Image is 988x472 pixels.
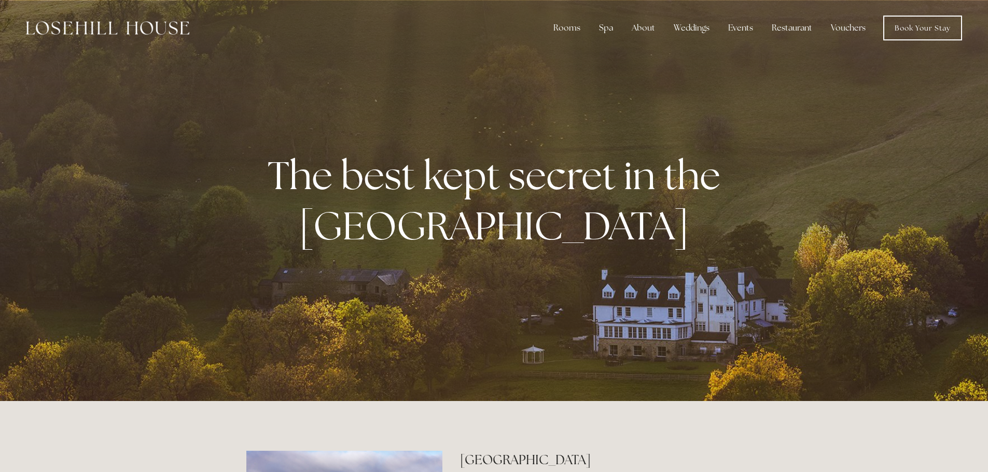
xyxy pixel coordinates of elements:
[545,18,589,38] div: Rooms
[591,18,621,38] div: Spa
[268,150,729,251] strong: The best kept secret in the [GEOGRAPHIC_DATA]
[665,18,718,38] div: Weddings
[720,18,761,38] div: Events
[460,451,742,469] h2: [GEOGRAPHIC_DATA]
[26,21,189,35] img: Losehill House
[823,18,874,38] a: Vouchers
[763,18,820,38] div: Restaurant
[883,16,962,40] a: Book Your Stay
[623,18,663,38] div: About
